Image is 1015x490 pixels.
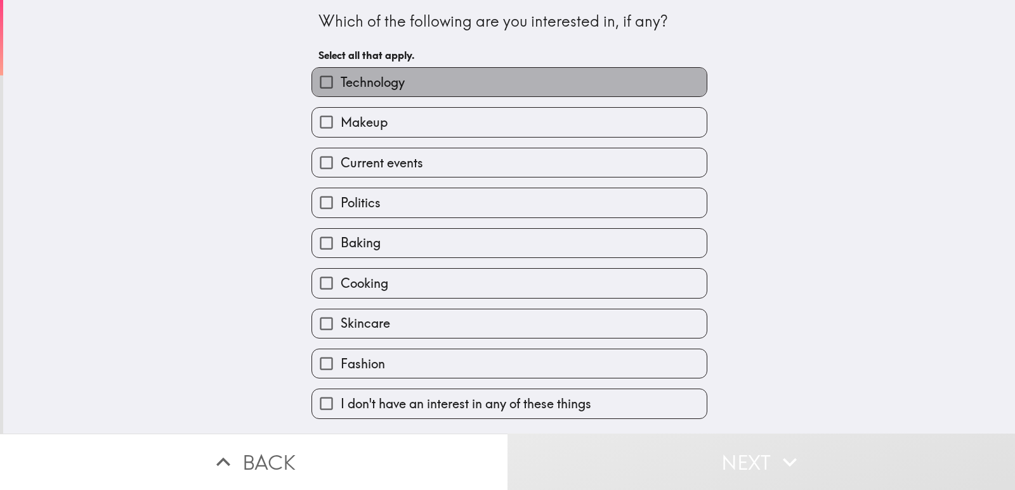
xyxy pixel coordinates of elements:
button: Cooking [312,269,707,297]
button: Skincare [312,309,707,338]
span: Baking [341,234,381,252]
span: Technology [341,74,405,91]
button: Next [507,434,1015,490]
span: Current events [341,154,423,172]
div: Which of the following are you interested in, if any? [318,11,700,32]
span: Politics [341,194,381,212]
span: Makeup [341,113,388,131]
button: Politics [312,188,707,217]
span: Fashion [341,355,385,373]
button: I don't have an interest in any of these things [312,389,707,418]
span: I don't have an interest in any of these things [341,395,591,413]
button: Technology [312,68,707,96]
button: Current events [312,148,707,177]
button: Fashion [312,349,707,378]
span: Skincare [341,314,390,332]
button: Makeup [312,108,707,136]
h6: Select all that apply. [318,48,700,62]
button: Baking [312,229,707,257]
span: Cooking [341,274,388,292]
